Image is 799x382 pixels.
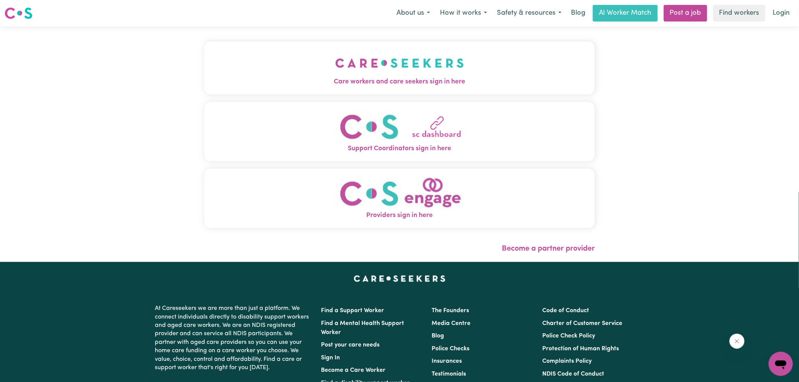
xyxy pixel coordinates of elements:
button: Care workers and care seekers sign in here [204,42,595,94]
a: Become a partner provider [502,245,595,253]
a: Find workers [713,5,765,22]
a: Blog [566,5,590,22]
a: Charter of Customer Service [543,320,623,327]
a: Testimonials [432,371,466,377]
a: Post a job [664,5,707,22]
a: Find a Support Worker [321,308,384,314]
img: Careseekers logo [5,6,32,20]
button: Providers sign in here [204,169,595,228]
a: The Founders [432,308,469,314]
a: Post your care needs [321,342,379,348]
button: Support Coordinators sign in here [204,102,595,161]
span: Providers sign in here [204,211,595,220]
span: Support Coordinators sign in here [204,144,595,154]
a: Find a Mental Health Support Worker [321,320,404,336]
iframe: Button to launch messaging window [769,352,793,376]
a: Blog [432,333,444,339]
a: Become a Care Worker [321,367,386,373]
a: NDIS Code of Conduct [543,371,605,377]
button: Safety & resources [492,5,566,21]
iframe: Close message [730,334,745,349]
a: Complaints Policy [543,358,592,364]
a: Police Checks [432,346,469,352]
button: How it works [435,5,492,21]
a: Careseekers logo [5,5,32,22]
p: At Careseekers we are more than just a platform. We connect individuals directly to disability su... [155,301,312,375]
button: About us [392,5,435,21]
a: AI Worker Match [593,5,658,22]
a: Code of Conduct [543,308,589,314]
a: Protection of Human Rights [543,346,619,352]
span: Care workers and care seekers sign in here [204,77,595,87]
a: Police Check Policy [543,333,595,339]
a: Login [768,5,794,22]
span: Need any help? [5,5,46,11]
a: Careseekers home page [354,276,446,282]
a: Media Centre [432,320,470,327]
a: Sign In [321,355,340,361]
a: Insurances [432,358,462,364]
